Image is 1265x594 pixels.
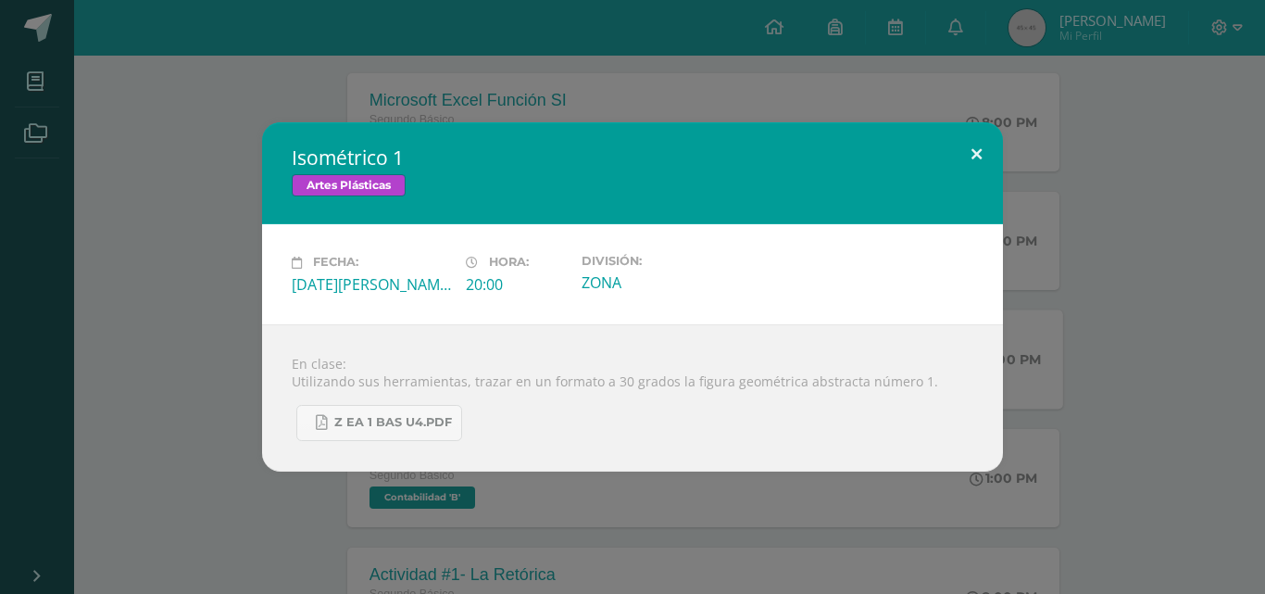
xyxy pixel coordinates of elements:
[334,415,452,430] span: Z eA 1 Bas U4.pdf
[466,274,567,295] div: 20:00
[296,405,462,441] a: Z eA 1 Bas U4.pdf
[582,272,741,293] div: ZONA
[489,256,529,270] span: Hora:
[313,256,358,270] span: Fecha:
[582,254,741,268] label: División:
[292,174,406,196] span: Artes Plásticas
[292,274,451,295] div: [DATE][PERSON_NAME]
[950,122,1003,185] button: Close (Esc)
[292,145,973,171] h2: Isométrico 1
[262,324,1003,472] div: En clase: Utilizando sus herramientas, trazar en un formato a 30 grados la figura geométrica abst...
